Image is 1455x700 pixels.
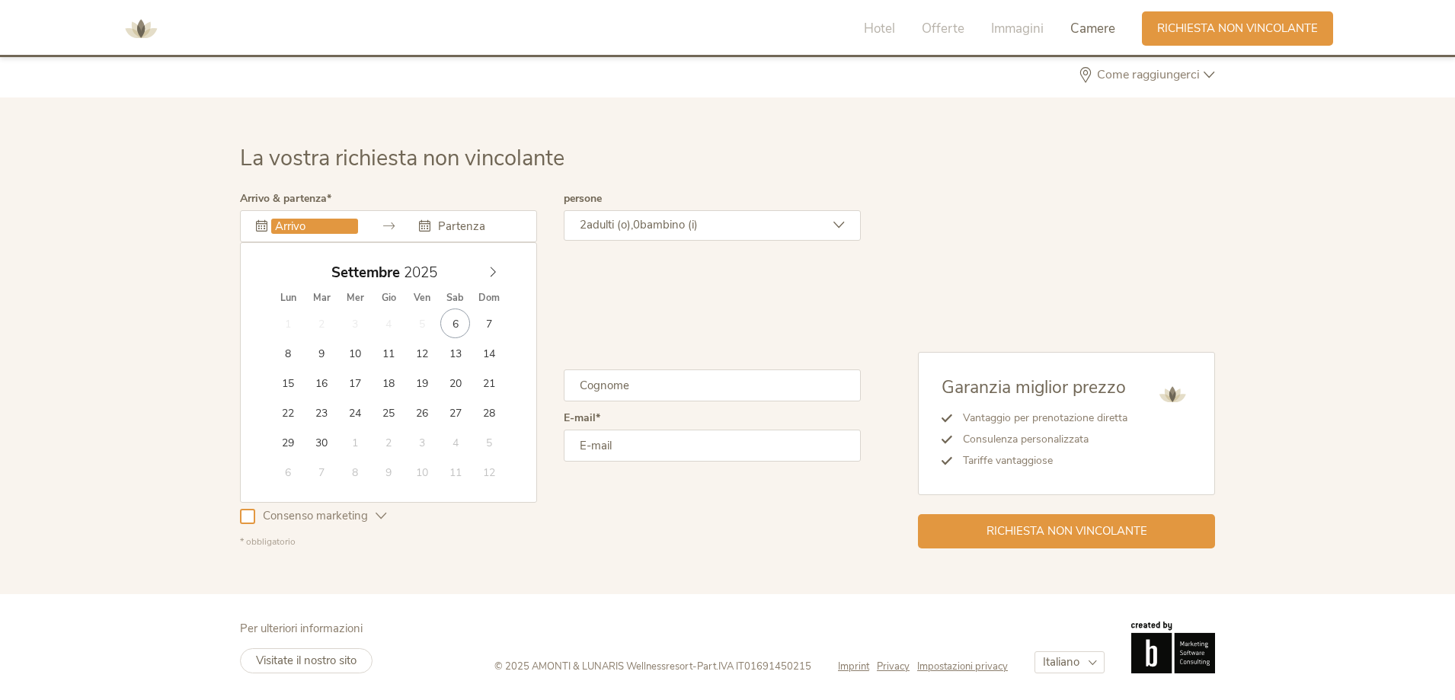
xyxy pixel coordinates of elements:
[564,430,861,462] input: E-mail
[307,338,337,368] span: Settembre 9, 2025
[273,338,303,368] span: Settembre 8, 2025
[952,450,1127,471] li: Tariffe vantaggiose
[472,293,506,303] span: Dom
[240,143,564,173] span: La vostra richiesta non vincolante
[838,660,877,673] a: Imprint
[434,219,521,234] input: Partenza
[118,23,164,34] a: AMONTI & LUNARIS Wellnessresort
[1131,622,1215,673] img: Brandnamic GmbH | Leading Hospitality Solutions
[240,193,331,204] label: Arrivo & partenza
[340,398,369,427] span: Settembre 24, 2025
[240,621,363,636] span: Per ulteriori informazioni
[407,427,437,457] span: Ottobre 3, 2025
[307,427,337,457] span: Settembre 30, 2025
[331,266,400,280] span: Settembre
[1157,21,1318,37] span: Richiesta non vincolante
[474,457,504,487] span: Ottobre 12, 2025
[118,6,164,52] img: AMONTI & LUNARIS Wellnessresort
[340,457,369,487] span: Ottobre 8, 2025
[494,660,692,673] span: © 2025 AMONTI & LUNARIS Wellnessresort
[440,457,470,487] span: Ottobre 11, 2025
[952,408,1127,429] li: Vantaggio per prenotazione diretta
[692,660,697,673] span: -
[952,429,1127,450] li: Consulenza personalizzata
[697,660,811,673] span: Part.IVA IT01691450215
[1093,69,1204,81] span: Come raggiungerci
[256,653,357,668] span: Visitate il nostro sito
[987,523,1147,539] span: Richiesta non vincolante
[271,219,358,234] input: Arrivo
[373,338,403,368] span: Settembre 11, 2025
[640,217,698,232] span: bambino (i)
[340,427,369,457] span: Ottobre 1, 2025
[373,398,403,427] span: Settembre 25, 2025
[273,368,303,398] span: Settembre 15, 2025
[372,293,405,303] span: Gio
[273,308,303,338] span: Settembre 1, 2025
[240,535,861,548] div: * obbligatorio
[474,398,504,427] span: Settembre 28, 2025
[991,20,1044,37] span: Immagini
[474,338,504,368] span: Settembre 14, 2025
[564,413,600,424] label: E-mail
[255,508,376,524] span: Consenso marketing
[307,398,337,427] span: Settembre 23, 2025
[440,368,470,398] span: Settembre 20, 2025
[273,457,303,487] span: Ottobre 6, 2025
[877,660,910,673] span: Privacy
[864,20,895,37] span: Hotel
[440,308,470,338] span: Settembre 6, 2025
[307,368,337,398] span: Settembre 16, 2025
[373,427,403,457] span: Ottobre 2, 2025
[1153,376,1191,414] img: AMONTI & LUNARIS Wellnessresort
[440,427,470,457] span: Ottobre 4, 2025
[400,263,450,283] input: Year
[307,457,337,487] span: Ottobre 7, 2025
[917,660,1008,673] a: Impostazioni privacy
[474,368,504,398] span: Settembre 21, 2025
[877,660,917,673] a: Privacy
[407,368,437,398] span: Settembre 19, 2025
[838,660,869,673] span: Imprint
[240,648,373,673] a: Visitate il nostro sito
[373,308,403,338] span: Settembre 4, 2025
[439,293,472,303] span: Sab
[474,427,504,457] span: Ottobre 5, 2025
[407,457,437,487] span: Ottobre 10, 2025
[273,398,303,427] span: Settembre 22, 2025
[942,376,1126,399] span: Garanzia miglior prezzo
[271,293,305,303] span: Lun
[340,368,369,398] span: Settembre 17, 2025
[373,457,403,487] span: Ottobre 9, 2025
[307,308,337,338] span: Settembre 2, 2025
[407,308,437,338] span: Settembre 5, 2025
[922,20,964,37] span: Offerte
[587,217,633,232] span: adulti (o),
[340,338,369,368] span: Settembre 10, 2025
[564,369,861,401] input: Cognome
[407,338,437,368] span: Settembre 12, 2025
[440,338,470,368] span: Settembre 13, 2025
[1070,20,1115,37] span: Camere
[474,308,504,338] span: Settembre 7, 2025
[564,193,602,204] label: persone
[633,217,640,232] span: 0
[407,398,437,427] span: Settembre 26, 2025
[440,398,470,427] span: Settembre 27, 2025
[340,308,369,338] span: Settembre 3, 2025
[373,368,403,398] span: Settembre 18, 2025
[305,293,338,303] span: Mar
[580,217,587,232] span: 2
[405,293,439,303] span: Ven
[338,293,372,303] span: Mer
[273,427,303,457] span: Settembre 29, 2025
